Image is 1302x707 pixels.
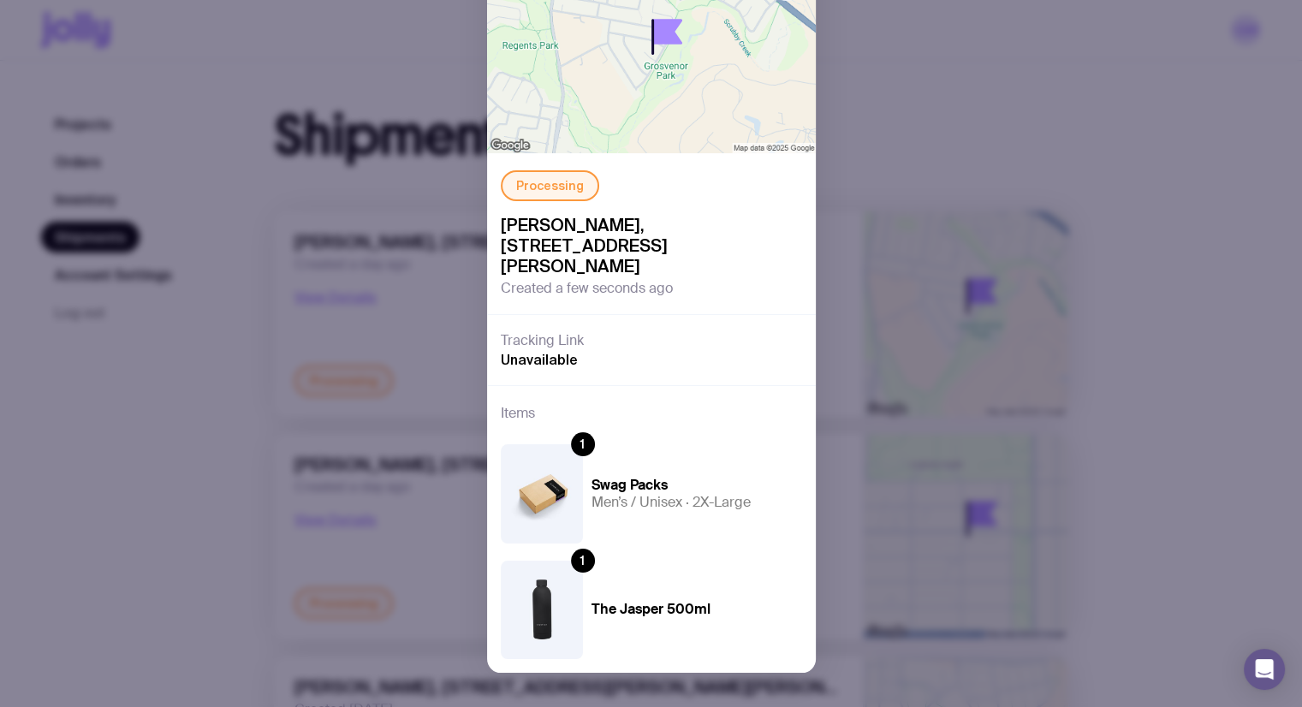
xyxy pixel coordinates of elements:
[592,494,751,511] h5: Men’s / Unisex · 2X-Large
[501,170,599,201] div: Processing
[1244,649,1285,690] div: Open Intercom Messenger
[592,601,751,618] h4: The Jasper 500ml
[501,215,802,276] span: [PERSON_NAME], [STREET_ADDRESS][PERSON_NAME]
[571,432,595,456] div: 1
[571,549,595,573] div: 1
[501,332,584,349] h3: Tracking Link
[501,403,535,424] h3: Items
[592,477,751,494] h4: Swag Packs
[501,280,673,297] span: Created a few seconds ago
[501,351,578,368] span: Unavailable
